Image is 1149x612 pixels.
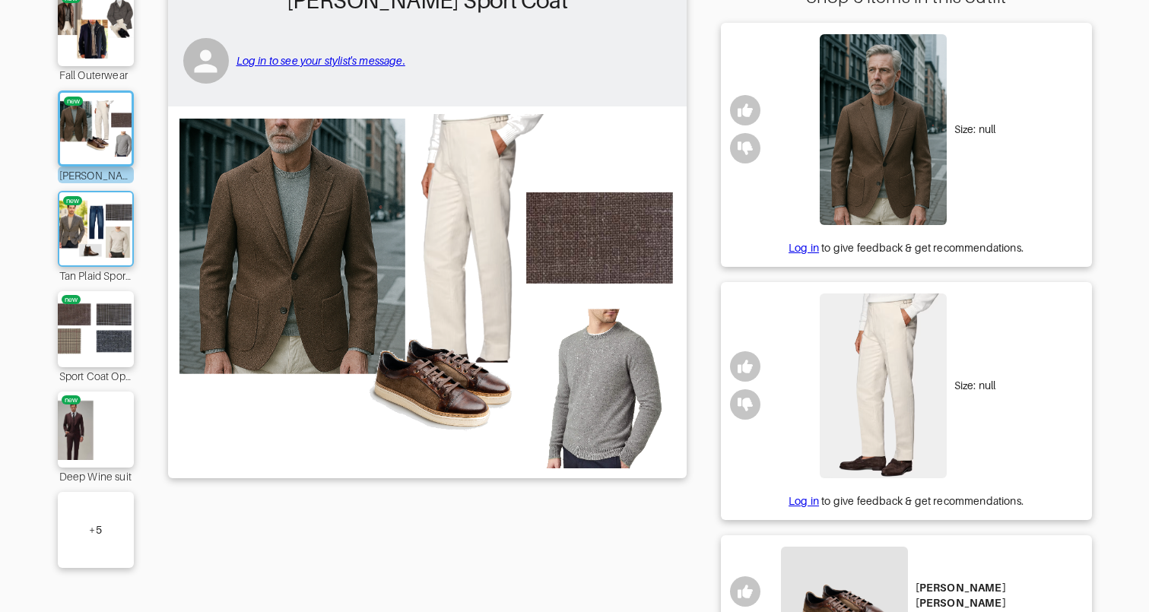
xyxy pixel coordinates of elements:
[58,267,134,284] div: Tan Plaid Sportcoat
[721,240,1092,255] div: to give feedback & get recommendations.
[236,55,405,67] a: Log in to see your stylist's message.
[176,114,679,468] img: Outfit Tan-Brown Sport Coat
[58,367,134,384] div: Sport Coat Options: Overview
[820,293,947,479] img: rdmjUBkU92R8DnD8RUafbxMe
[58,166,134,183] div: [PERSON_NAME] Sport Coat
[52,299,139,360] img: Outfit Sport Coat Options: Overview
[55,200,137,258] img: Outfit Tan Plaid Sportcoat
[67,97,81,106] div: new
[954,122,996,137] div: Size: null
[789,242,819,254] a: Log in
[721,493,1092,509] div: to give feedback & get recommendations.
[58,66,134,83] div: Fall Outerwear
[65,395,78,404] div: new
[56,100,135,157] img: Outfit Tan-Brown Sport Coat
[58,468,134,484] div: Deep Wine suit
[89,522,101,537] div: + 5
[65,295,78,304] div: new
[66,196,80,205] div: new
[789,495,819,507] a: Log in
[820,34,947,225] img: sr8XzZFYchiD5F7PmnY51Thf
[954,378,996,393] div: Size: null
[52,399,139,460] img: Outfit Deep Wine suit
